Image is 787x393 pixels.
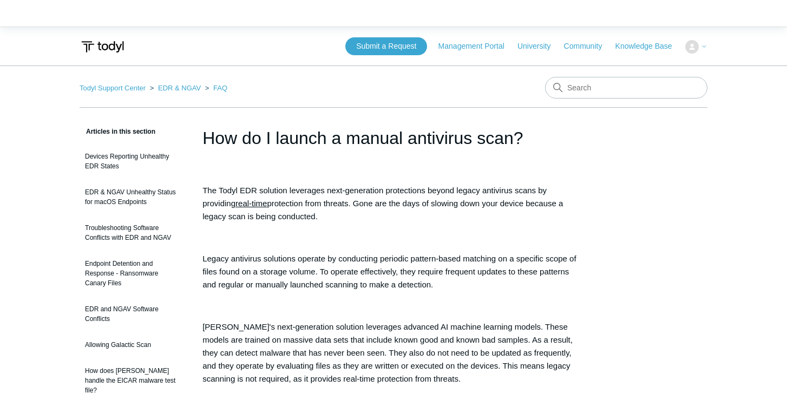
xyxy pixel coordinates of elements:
[517,41,561,52] a: University
[80,182,186,212] a: EDR & NGAV Unhealthy Status for macOS Endpoints
[545,77,707,99] input: Search
[202,125,585,151] h1: How do I launch a manual antivirus scan?
[80,37,126,57] img: Todyl Support Center Help Center home page
[615,41,683,52] a: Knowledge Base
[564,41,613,52] a: Community
[80,299,186,329] a: EDR and NGAV Software Conflicts
[80,218,186,248] a: Troubleshooting Software Conflicts with EDR and NGAV
[80,84,146,92] a: Todyl Support Center
[80,253,186,293] a: Endpoint Detention and Response - Ransomware Canary Files
[80,146,186,176] a: Devices Reporting Unhealthy EDR States
[202,320,585,385] p: [PERSON_NAME]'s next-generation solution leverages advanced AI machine learning models. These mod...
[202,184,585,223] p: The Todyl EDR solution leverages next-generation protections beyond legacy antivirus scans by pro...
[80,335,186,355] a: Allowing Galactic Scan
[148,84,203,92] li: EDR & NGAV
[235,199,267,208] span: real-time
[345,37,427,55] a: Submit a Request
[203,84,227,92] li: FAQ
[438,41,515,52] a: Management Portal
[80,84,148,92] li: Todyl Support Center
[80,128,155,135] span: Articles in this section
[213,84,227,92] a: FAQ
[202,252,585,291] p: Legacy antivirus solutions operate by conducting periodic pattern-based matching on a specific sc...
[158,84,201,92] a: EDR & NGAV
